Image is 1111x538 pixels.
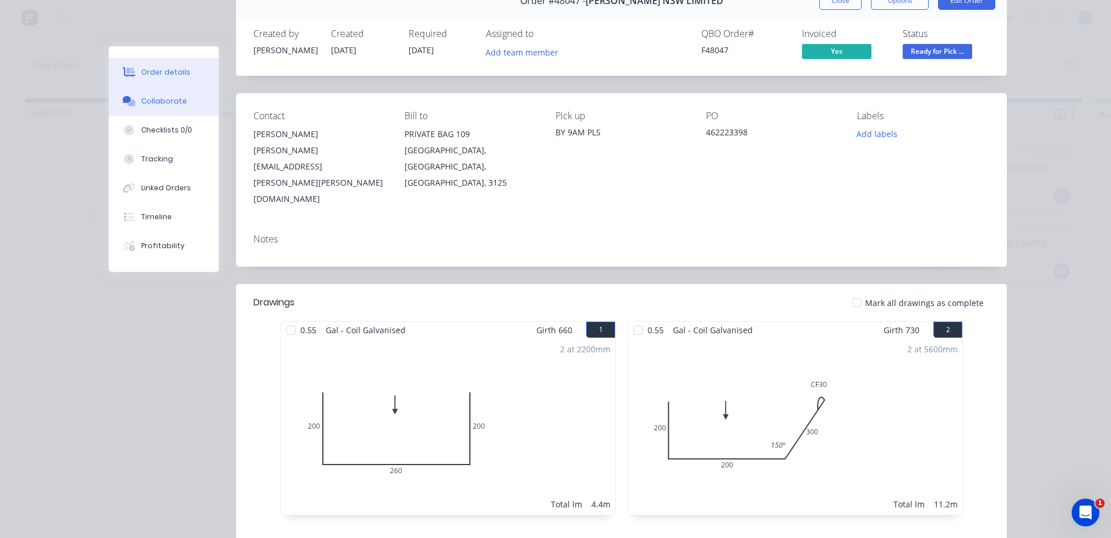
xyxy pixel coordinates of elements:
div: Profitability [141,241,185,251]
div: Invoiced [802,28,889,39]
span: Girth 660 [536,322,572,338]
span: Girth 730 [884,322,919,338]
div: Assigned to [486,28,602,39]
div: Timeline [141,212,172,222]
span: 0.55 [296,322,321,338]
div: [PERSON_NAME][EMAIL_ADDRESS][PERSON_NAME][PERSON_NAME][DOMAIN_NAME] [253,142,386,207]
div: 2 at 2200mm [560,343,610,355]
span: Gal - Coil Galvanised [321,322,410,338]
button: Order details [109,58,219,87]
iframe: Intercom live chat [1072,499,1099,526]
div: 0200200CF30300150º2 at 5600mmTotal lm11.2m [628,338,962,515]
div: Required [409,28,472,39]
div: Total lm [551,498,582,510]
div: PO [706,110,838,121]
div: Status [903,28,989,39]
div: Bill to [404,110,537,121]
div: [PERSON_NAME] [253,126,386,142]
div: Pick up [555,110,688,121]
div: Tracking [141,154,173,164]
div: [PERSON_NAME][PERSON_NAME][EMAIL_ADDRESS][PERSON_NAME][PERSON_NAME][DOMAIN_NAME] [253,126,386,207]
div: Collaborate [141,96,187,106]
div: PRIVATE BAG 109[GEOGRAPHIC_DATA], [GEOGRAPHIC_DATA], [GEOGRAPHIC_DATA], 3125 [404,126,537,191]
div: QBO Order # [701,28,788,39]
button: Ready for Pick ... [903,44,972,61]
span: Yes [802,44,871,58]
div: 462223398 [706,126,838,142]
button: Profitability [109,231,219,260]
button: Add team member [480,44,565,60]
span: [DATE] [331,45,356,56]
div: 4.4m [591,498,610,510]
div: Order details [141,67,190,78]
div: Created [331,28,395,39]
div: [PERSON_NAME] [253,44,317,56]
button: Tracking [109,145,219,174]
span: 0.55 [643,322,668,338]
button: Collaborate [109,87,219,116]
button: Add team member [486,44,565,60]
div: 02002602002 at 2200mmTotal lm4.4m [281,338,615,515]
span: 1 [1095,499,1105,508]
button: Add labels [851,126,904,142]
div: BY 9AM PLS [555,126,688,138]
div: 11.2m [934,498,958,510]
div: Checklists 0/0 [141,125,192,135]
div: PRIVATE BAG 109 [404,126,537,142]
button: Linked Orders [109,174,219,202]
button: 2 [933,322,962,338]
div: 2 at 5600mm [907,343,958,355]
div: Contact [253,110,386,121]
div: Linked Orders [141,183,191,193]
div: Total lm [893,498,925,510]
button: Checklists 0/0 [109,116,219,145]
div: Created by [253,28,317,39]
button: 1 [586,322,615,338]
span: Mark all drawings as complete [865,297,984,309]
button: Timeline [109,202,219,231]
span: Ready for Pick ... [903,44,972,58]
div: [GEOGRAPHIC_DATA], [GEOGRAPHIC_DATA], [GEOGRAPHIC_DATA], 3125 [404,142,537,191]
div: F48047 [701,44,788,56]
div: Drawings [253,296,295,309]
span: [DATE] [409,45,434,56]
div: Labels [857,110,989,121]
div: Notes [253,234,989,245]
span: Gal - Coil Galvanised [668,322,757,338]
